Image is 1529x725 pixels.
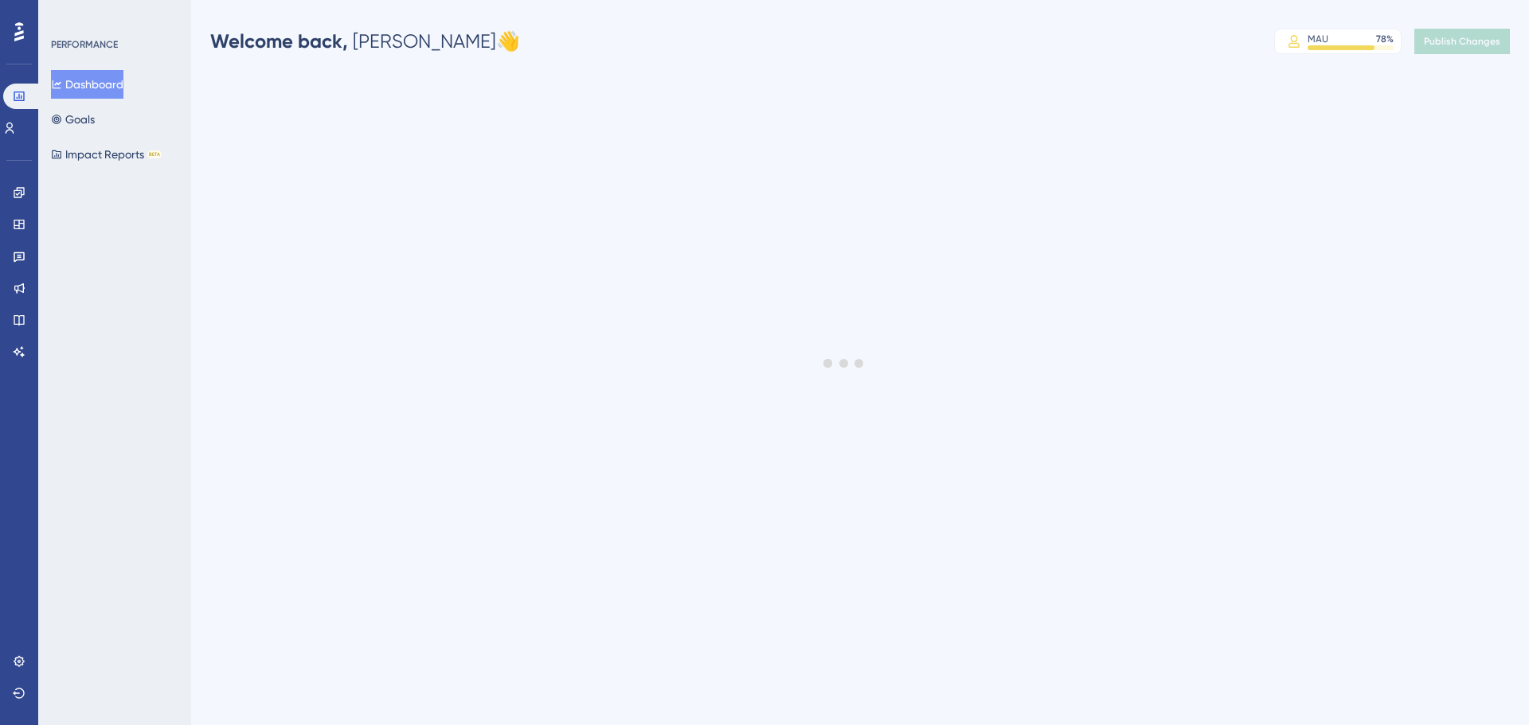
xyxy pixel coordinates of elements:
button: Impact ReportsBETA [51,140,162,169]
div: PERFORMANCE [51,38,118,51]
div: MAU [1308,33,1328,45]
div: BETA [147,150,162,158]
button: Dashboard [51,70,123,99]
div: 78 % [1376,33,1394,45]
button: Publish Changes [1414,29,1510,54]
button: Goals [51,105,95,134]
div: [PERSON_NAME] 👋 [210,29,520,54]
span: Publish Changes [1424,35,1500,48]
span: Welcome back, [210,29,348,53]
